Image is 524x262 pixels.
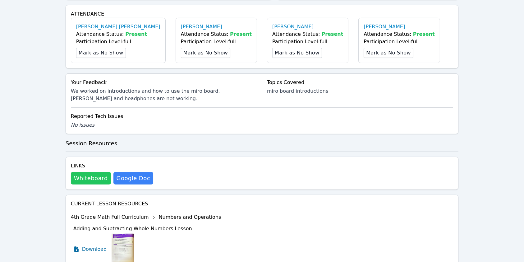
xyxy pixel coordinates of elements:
div: Your Feedback [71,79,257,86]
div: We worked on introductions and how to use the miro board. [PERSON_NAME] and headphones are not wo... [71,87,257,102]
div: 4th Grade Math Full Curriculum Numbers and Operations [71,213,221,222]
span: Adding and Subtracting Whole Numbers Lesson [73,226,192,232]
a: [PERSON_NAME] [272,23,314,30]
a: [PERSON_NAME] [PERSON_NAME] [76,23,160,30]
h3: Session Resources [66,139,459,148]
span: Present [413,31,435,37]
button: Mark as No Show [272,48,322,58]
div: Attendance Status: [76,30,160,38]
div: Participation Level: full [181,38,252,45]
div: Attendance Status: [272,30,343,38]
span: No issues [71,122,94,128]
a: [PERSON_NAME] [181,23,222,30]
h4: Current Lesson Resources [71,200,453,208]
div: Participation Level: full [76,38,160,45]
div: miro board introductions [267,87,453,95]
button: Mark as No Show [76,48,126,58]
a: Google Doc [113,172,153,185]
div: Reported Tech Issues [71,113,453,120]
h4: Attendance [71,10,453,18]
div: Participation Level: full [272,38,343,45]
div: Attendance Status: [364,30,434,38]
div: Attendance Status: [181,30,252,38]
h4: Links [71,162,153,170]
a: [PERSON_NAME] [364,23,405,30]
button: Whiteboard [71,172,111,185]
button: Mark as No Show [364,48,413,58]
span: Present [125,31,147,37]
span: Present [230,31,252,37]
span: Present [322,31,343,37]
div: Participation Level: full [364,38,434,45]
button: Mark as No Show [181,48,231,58]
div: Topics Covered [267,79,453,86]
span: Download [82,246,107,253]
